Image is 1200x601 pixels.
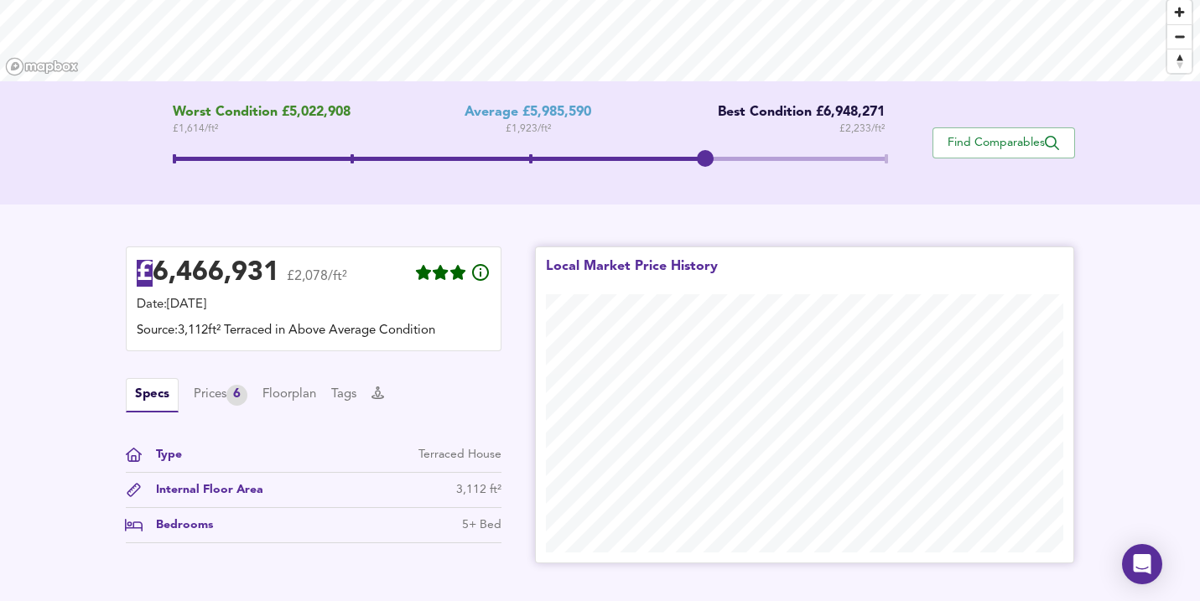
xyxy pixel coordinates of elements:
button: Floorplan [262,386,316,404]
span: Find Comparables [942,135,1066,151]
span: £ 2,233 / ft² [839,121,885,137]
button: Find Comparables [932,127,1075,158]
span: £ 1,923 / ft² [506,121,551,137]
button: Specs [126,378,179,412]
div: Best Condition £6,948,271 [705,105,885,121]
div: Source: 3,112ft² Terraced in Above Average Condition [137,322,491,340]
div: Date: [DATE] [137,296,491,314]
span: Zoom out [1167,25,1192,49]
div: Internal Floor Area [143,481,263,499]
span: Worst Condition £5,022,908 [173,105,351,121]
button: Tags [331,386,356,404]
div: 5+ Bed [462,516,501,534]
a: Mapbox homepage [5,57,79,76]
button: Zoom out [1167,24,1192,49]
div: Local Market Price History [546,257,718,294]
span: £2,078/ft² [287,270,347,294]
div: Type [143,446,182,464]
div: Open Intercom Messenger [1122,544,1162,584]
span: £ 1,614 / ft² [173,121,351,137]
div: 6 [226,385,247,406]
div: Prices [194,385,247,406]
div: 3,112 ft² [456,481,501,499]
div: £ 6,466,931 [137,261,279,286]
button: Prices6 [194,385,247,406]
div: Average £5,985,590 [465,105,591,121]
div: Bedrooms [143,516,213,534]
button: Reset bearing to north [1167,49,1192,73]
div: Terraced House [418,446,501,464]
